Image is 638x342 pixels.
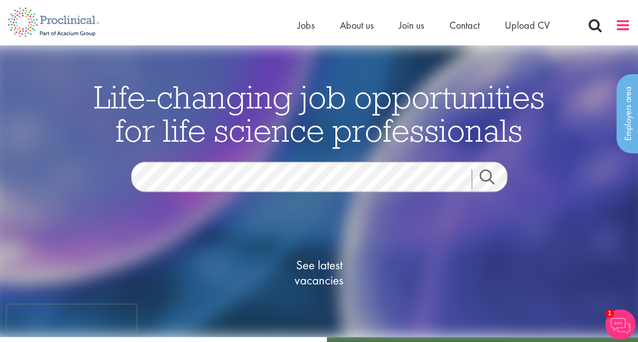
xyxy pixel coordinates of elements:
[399,19,424,32] a: Join us
[505,19,550,32] a: Upload CV
[340,19,374,32] a: About us
[7,305,136,335] iframe: reCAPTCHA
[269,257,370,288] span: See latest vacancies
[298,19,315,32] a: Jobs
[472,169,515,189] a: Job search submit button
[269,217,370,328] a: See latestvacancies
[605,309,614,318] span: 1
[449,19,480,32] a: Contact
[605,309,635,339] img: Chatbot
[94,76,545,150] span: Life-changing job opportunities for life science professionals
